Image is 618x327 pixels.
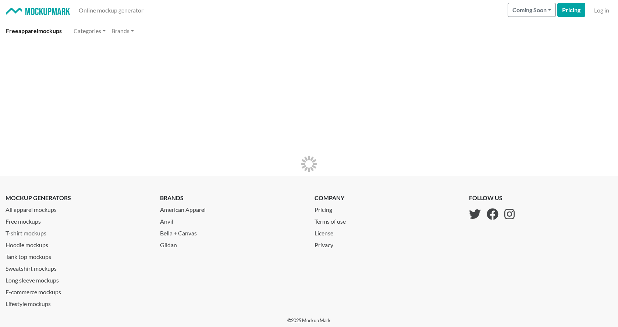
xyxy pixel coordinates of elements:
a: Online mockup generator [76,3,146,18]
a: T-shirt mockups [6,226,149,238]
a: Long sleeve mockups [6,273,149,285]
a: Pricing [315,202,352,214]
p: mockup generators [6,193,149,202]
a: License [315,226,352,238]
p: brands [160,193,303,202]
p: © 2025 [287,317,331,324]
a: E-commerce mockups [6,285,149,296]
span: apparel [18,27,38,34]
a: Freeapparelmockups [3,24,65,38]
a: Tank top mockups [6,249,149,261]
a: Categories [71,24,109,38]
a: Bella + Canvas [160,226,303,238]
button: Coming Soon [508,3,556,17]
a: Log in [591,3,612,18]
a: Lifestyle mockups [6,296,149,308]
a: Gildan [160,238,303,249]
p: company [315,193,352,202]
p: follow us [469,193,515,202]
a: Anvil [160,214,303,226]
a: Brands [109,24,137,38]
a: American Apparel [160,202,303,214]
img: Mockup Mark [6,8,70,15]
a: Free mockups [6,214,149,226]
a: All apparel mockups [6,202,149,214]
a: Mockup Mark [302,317,331,323]
a: Pricing [557,3,585,17]
a: Terms of use [315,214,352,226]
a: Privacy [315,238,352,249]
a: Sweatshirt mockups [6,261,149,273]
a: Hoodie mockups [6,238,149,249]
